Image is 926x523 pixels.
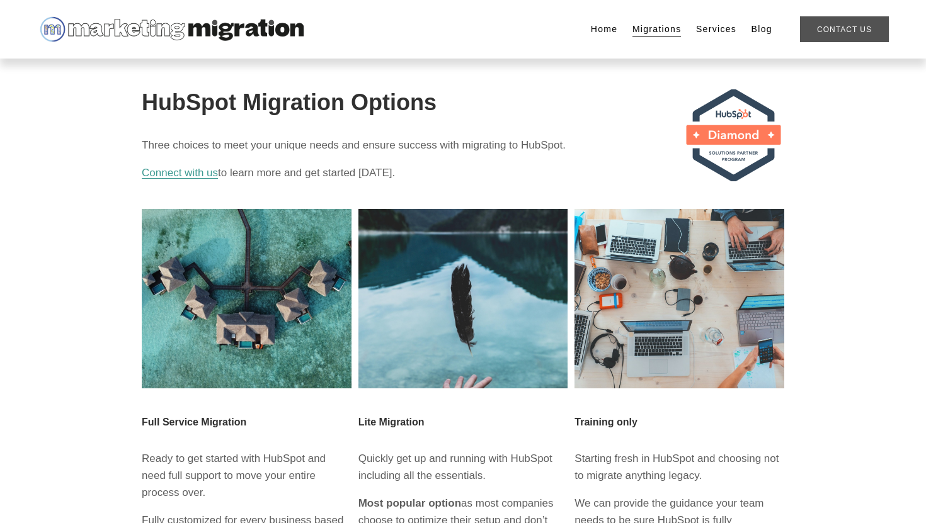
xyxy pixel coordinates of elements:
[142,89,784,115] h1: HubSpot Migration Options
[142,167,218,179] a: Connect with us
[37,14,305,45] img: Marketing Migration
[574,450,784,484] p: Starting fresh in HubSpot and choosing not to migrate anything legacy.
[142,416,352,428] h3: Full Service Migration
[591,21,618,38] a: Home
[358,450,568,484] p: Quickly get up and running with HubSpot including all the essentials.
[632,21,682,38] a: Migrations
[574,416,784,428] h3: Training only
[142,164,784,181] p: to learn more and get started [DATE].
[142,450,352,502] p: Ready to get started with HubSpot and need full support to move your entire process over.
[696,21,736,38] a: Services
[800,16,889,42] a: Contact Us
[142,137,784,154] p: Three choices to meet your unique needs and ensure success with migrating to HubSpot.
[752,21,772,38] a: Blog
[358,497,461,509] strong: Most popular option
[358,416,568,428] h3: Lite Migration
